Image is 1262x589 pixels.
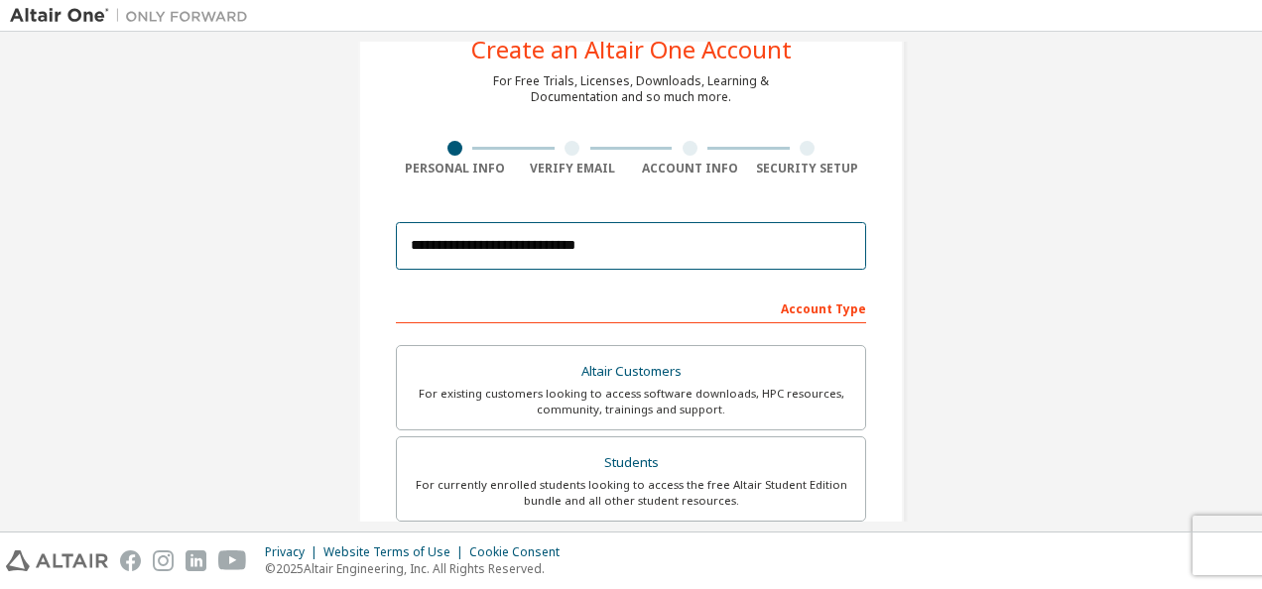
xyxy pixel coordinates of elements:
img: Altair One [10,6,258,26]
img: youtube.svg [218,550,247,571]
div: Students [409,449,853,477]
div: Personal Info [396,161,514,177]
p: © 2025 Altair Engineering, Inc. All Rights Reserved. [265,560,571,577]
img: linkedin.svg [186,550,206,571]
div: Verify Email [514,161,632,177]
div: Security Setup [749,161,867,177]
div: Altair Customers [409,358,853,386]
div: For existing customers looking to access software downloads, HPC resources, community, trainings ... [409,386,853,417]
div: Create an Altair One Account [471,38,792,61]
img: altair_logo.svg [6,550,108,571]
div: For currently enrolled students looking to access the free Altair Student Edition bundle and all ... [409,477,853,509]
div: For Free Trials, Licenses, Downloads, Learning & Documentation and so much more. [493,73,769,105]
img: facebook.svg [120,550,141,571]
div: Account Info [631,161,749,177]
img: instagram.svg [153,550,174,571]
div: Website Terms of Use [323,544,469,560]
div: Cookie Consent [469,544,571,560]
div: Account Type [396,292,866,323]
div: Privacy [265,544,323,560]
